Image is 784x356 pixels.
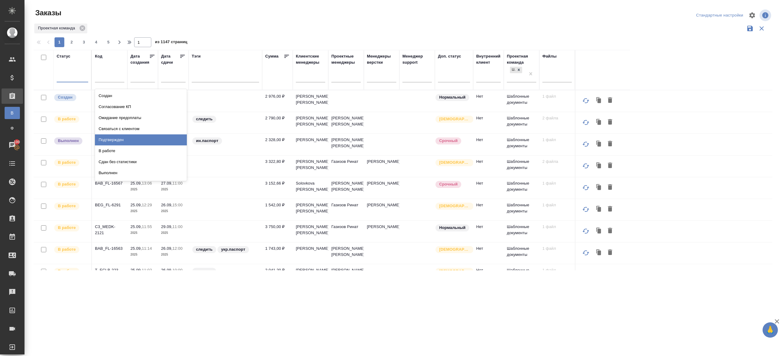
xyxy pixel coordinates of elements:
div: Связаться с клиентом [95,123,187,134]
button: Удалить [605,204,615,215]
div: Выставляет ПМ после принятия заказа от КМа [54,180,88,189]
p: 2025 [130,252,155,258]
td: 2 976,00 ₽ [262,90,293,112]
span: 3 [79,39,89,45]
span: Заказы [34,8,61,18]
div: Выставляется автоматически для первых 3 заказов нового контактного лица. Особое внимание [435,159,470,167]
p: 11:00 [172,224,183,229]
p: Проектная команда [38,25,77,31]
button: Обновить [579,137,593,152]
p: 1 файл [542,93,572,99]
div: Проектная команда [507,53,536,66]
td: [PERSON_NAME] [293,264,328,286]
p: 10:00 [172,268,183,272]
p: 29.09, [161,224,172,229]
p: 25.09, [130,246,142,251]
p: 2025 [161,186,186,193]
td: [PERSON_NAME] [PERSON_NAME] [293,156,328,177]
p: BAB_FL-16563 [95,245,124,252]
p: 2 файла [542,115,572,121]
button: 3 [79,37,89,47]
p: 26.09, [161,246,172,251]
p: BAB_FL-16567 [95,180,124,186]
p: 11:55 [142,224,152,229]
div: Шаблонные документы [510,67,515,73]
p: 1 файл [542,180,572,186]
td: [PERSON_NAME] [PERSON_NAME] [328,242,364,264]
td: [PERSON_NAME] [PERSON_NAME] [328,134,364,155]
td: [PERSON_NAME] [PERSON_NAME] [293,221,328,242]
div: Выставляет ПМ после сдачи и проведения начислений. Последний этап для ПМа [54,137,88,145]
p: Создан [58,94,73,100]
div: Менеджеры верстки [367,53,396,66]
p: 27.09, [161,181,172,185]
span: 5 [104,39,113,45]
div: Выставляется автоматически для первых 3 заказов нового контактного лица. Особое внимание [435,202,470,210]
p: следить [196,268,213,274]
p: В работе [58,203,76,209]
p: укр.паспорт [221,246,245,253]
p: [DEMOGRAPHIC_DATA] [439,246,470,253]
td: 2 790,00 ₽ [262,112,293,133]
div: Выставляется автоматически для первых 3 заказов нового контактного лица. Особое внимание [435,115,470,123]
button: Обновить [579,159,593,173]
td: 3 322,80 ₽ [262,156,293,177]
button: Удалить [605,95,615,107]
div: Выставляет ПМ после принятия заказа от КМа [54,245,88,254]
p: 1 файл [542,202,572,208]
div: Выставляется автоматически, если на указанный объем услуг необходимо больше времени в стандартном... [435,137,470,145]
td: Шаблонные документы [504,242,539,264]
p: 12:00 [172,246,183,251]
p: [DEMOGRAPHIC_DATA] [439,203,470,209]
div: следить, укр.паспорт [192,245,259,254]
button: Клонировать [593,247,605,259]
p: Нормальный [439,94,466,100]
button: Обновить [579,224,593,238]
button: 5 [104,37,113,47]
td: [PERSON_NAME] [PERSON_NAME] [293,112,328,133]
button: Клонировать [593,160,605,172]
div: Проектная команда [34,24,87,33]
button: Обновить [579,115,593,130]
span: 2 [67,39,77,45]
button: Клонировать [593,269,605,280]
span: В [8,110,17,116]
p: 1 файл [542,267,572,273]
button: Клонировать [593,204,605,215]
div: Выполнен [95,167,187,178]
td: 1 542,00 ₽ [262,199,293,220]
div: Выставляется автоматически для первых 3 заказов нового контактного лица. Особое внимание [435,267,470,275]
p: [DEMOGRAPHIC_DATA] [439,159,470,166]
p: В работе [58,159,76,166]
span: Настроить таблицу [745,8,759,23]
div: Сдан без статистики [95,156,187,167]
td: [PERSON_NAME] [293,134,328,155]
p: следить [196,116,213,122]
td: Газизов Ринат [328,221,364,242]
p: 13:06 [142,181,152,185]
span: 4 [91,39,101,45]
div: Внутренний клиент [476,53,501,66]
a: Ф [5,122,20,134]
button: Удалить [605,160,615,172]
td: Газизов Ринат [328,199,364,220]
a: 100 [2,137,23,153]
td: Шаблонные документы [504,199,539,220]
div: Выставляется автоматически, если на указанный объем услуг необходимо больше времени в стандартном... [435,180,470,189]
p: 11:02 [142,268,152,272]
td: 2 328,00 ₽ [262,134,293,155]
td: Шаблонные документы [504,112,539,133]
td: Шаблонные документы [504,134,539,155]
div: Выставляет ПМ после принятия заказа от КМа [54,224,88,232]
div: Выставляет ПМ после принятия заказа от КМа [54,115,88,123]
p: 25.09, [130,224,142,229]
div: Доп. статус [438,53,461,59]
p: 2025 [130,230,155,236]
p: Нет [476,245,501,252]
button: Клонировать [593,95,605,107]
p: ин.паспорт [196,138,218,144]
p: В работе [58,116,76,122]
p: 12:29 [142,203,152,207]
td: Solovkova [PERSON_NAME] [293,177,328,199]
div: Код [95,53,102,59]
